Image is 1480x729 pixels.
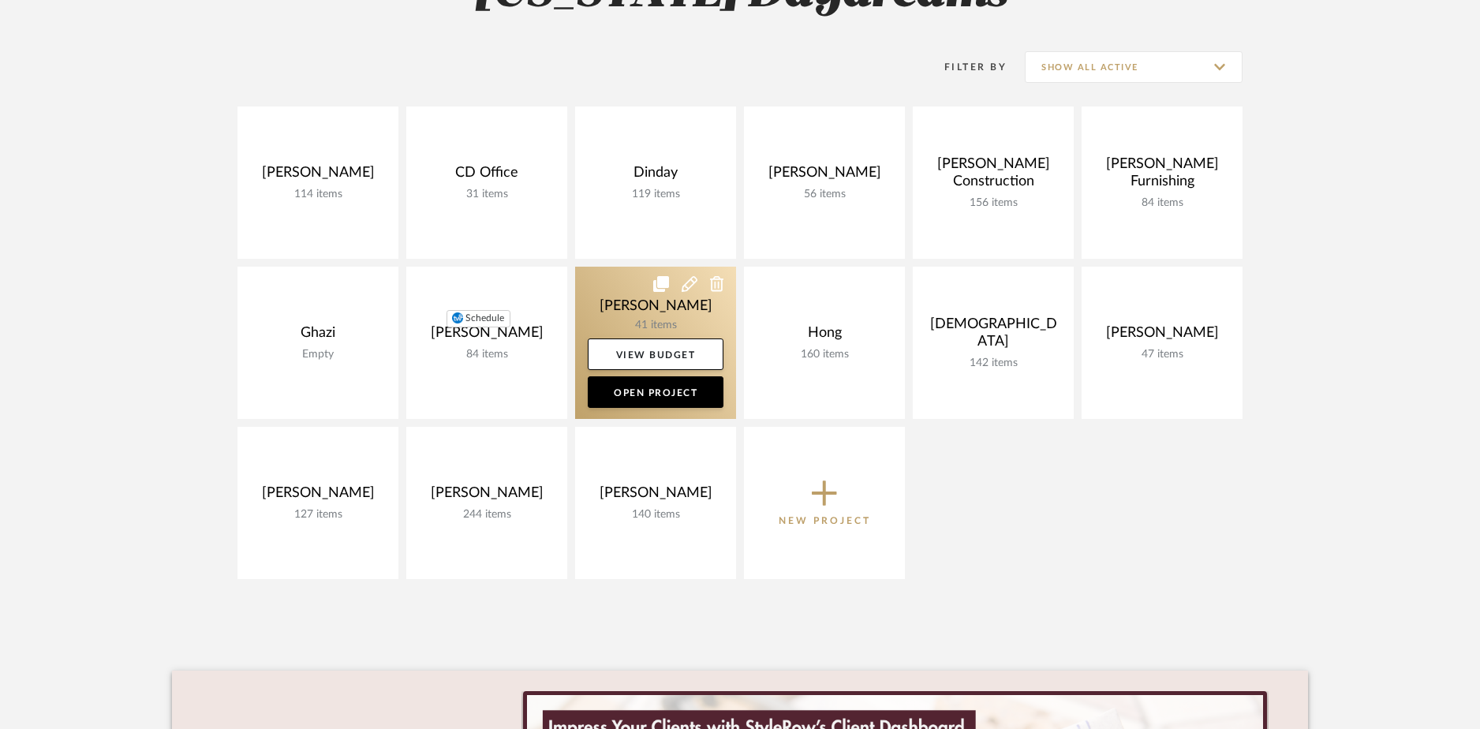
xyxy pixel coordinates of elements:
div: Empty [250,348,386,361]
a: Open Project [588,376,723,408]
div: [PERSON_NAME] Construction [925,155,1061,196]
div: [PERSON_NAME] [250,484,386,508]
div: 119 items [588,188,723,201]
button: Schedule [447,310,510,327]
a: View Budget [588,338,723,370]
div: CD Office [419,164,555,188]
div: 140 items [588,508,723,522]
div: 31 items [419,188,555,201]
div: 47 items [1094,348,1230,361]
div: 127 items [250,508,386,522]
button: New Project [744,427,905,579]
div: [PERSON_NAME] Furnishing [1094,155,1230,196]
div: [PERSON_NAME] [1094,324,1230,348]
div: Filter By [924,59,1007,75]
p: New Project [779,513,871,529]
div: 114 items [250,188,386,201]
div: [PERSON_NAME] [757,164,892,188]
div: Ghazi [250,324,386,348]
div: [PERSON_NAME] [419,484,555,508]
span: Schedule [465,313,504,323]
div: [PERSON_NAME] [250,164,386,188]
div: [PERSON_NAME] [588,484,723,508]
div: 84 items [419,348,555,361]
div: 142 items [925,357,1061,370]
div: [PERSON_NAME] [419,324,555,348]
div: Dinday [588,164,723,188]
div: [DEMOGRAPHIC_DATA] [925,316,1061,357]
div: 160 items [757,348,892,361]
div: Hong [757,324,892,348]
div: 84 items [1094,196,1230,210]
div: 156 items [925,196,1061,210]
div: 244 items [419,508,555,522]
div: 56 items [757,188,892,201]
